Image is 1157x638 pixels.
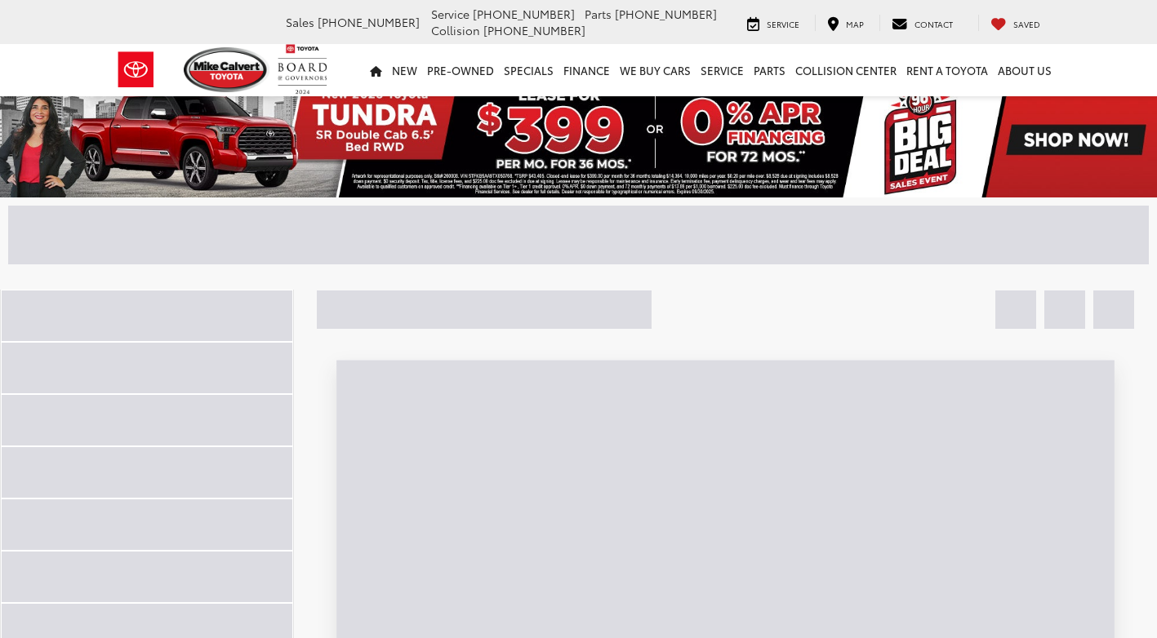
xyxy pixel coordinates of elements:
span: [PHONE_NUMBER] [473,6,575,22]
span: Saved [1013,18,1040,30]
span: Parts [585,6,612,22]
span: Service [767,18,799,30]
a: Service [735,15,812,31]
span: [PHONE_NUMBER] [483,22,585,38]
a: Collision Center [790,44,901,96]
span: [PHONE_NUMBER] [615,6,717,22]
span: Sales [286,14,314,30]
span: Service [431,6,469,22]
a: About Us [993,44,1057,96]
a: Contact [879,15,965,31]
a: Parts [749,44,790,96]
a: WE BUY CARS [615,44,696,96]
img: Mike Calvert Toyota [184,47,270,92]
a: New [387,44,422,96]
a: Rent a Toyota [901,44,993,96]
a: My Saved Vehicles [978,15,1052,31]
img: Toyota [105,43,167,96]
span: [PHONE_NUMBER] [318,14,420,30]
a: Specials [499,44,558,96]
span: Collision [431,22,480,38]
a: Map [815,15,876,31]
a: Finance [558,44,615,96]
span: Contact [914,18,953,30]
a: Pre-Owned [422,44,499,96]
span: Map [846,18,864,30]
a: Home [365,44,387,96]
a: Service [696,44,749,96]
